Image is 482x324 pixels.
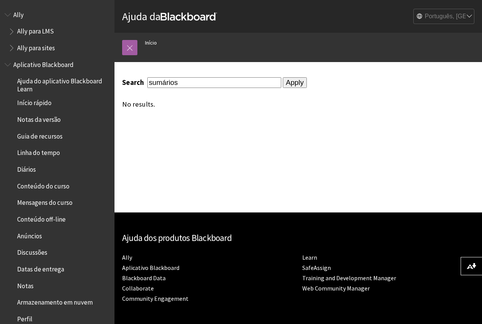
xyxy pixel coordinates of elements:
a: Training and Development Manager [302,274,396,282]
span: Conteúdo off-line [17,213,66,223]
span: Perfil [17,313,32,323]
strong: Blackboard [161,13,217,21]
span: Mensagens do curso [17,196,73,207]
select: Site Language Selector [414,9,475,24]
span: Ally para LMS [17,25,54,35]
a: Collaborate [122,284,154,292]
span: Notas da versão [17,113,61,123]
a: Web Community Manager [302,284,370,292]
a: SafeAssign [302,264,331,272]
span: Discussões [17,246,47,257]
span: Início rápido [17,97,52,107]
a: Ally [122,254,132,262]
span: Conteúdo do curso [17,180,69,190]
a: Community Engagement [122,295,189,303]
input: Apply [283,77,307,88]
span: Ally para sites [17,41,55,52]
span: Aplicativo Blackboard [13,58,74,69]
a: Aplicativo Blackboard [122,264,179,272]
a: Blackboard Data [122,274,166,282]
span: Ally [13,8,24,19]
nav: Book outline for Anthology Ally Help [5,8,110,54]
a: Learn [302,254,317,262]
a: Início [145,38,157,48]
span: Datas de entrega [17,263,64,273]
span: Armazenamento em nuvem [17,296,93,306]
h2: Ajuda dos produtos Blackboard [122,231,474,245]
span: Ajuda do aplicativo Blackboard Learn [17,75,109,93]
span: Notas [17,279,34,290]
span: Diários [17,163,36,173]
a: Ajuda daBlackboard [122,10,217,23]
div: No results. [122,100,361,109]
span: Anúncios [17,230,42,240]
span: Guia de recursos [17,130,63,140]
label: Search [122,78,146,87]
span: Linha do tempo [17,147,60,157]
